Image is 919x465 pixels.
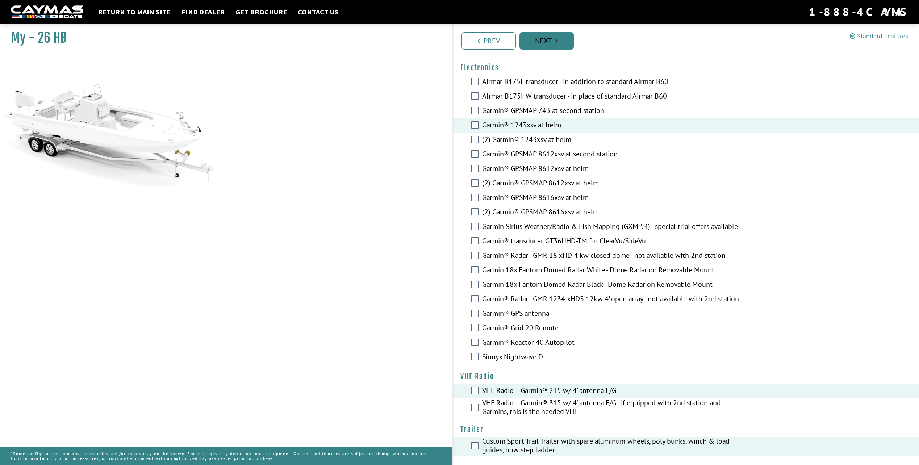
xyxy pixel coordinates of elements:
[482,92,744,102] label: AIrmar B175HW transducer - in place of standard Airmar B60
[460,372,912,381] h4: VHF Radio
[461,32,516,50] a: Prev
[482,338,744,348] label: Garmin® Reactor 40 Autopilot
[482,77,744,88] label: Airmar B175L transducer - in addition to standard Airmar B60
[294,7,342,17] a: Contact Us
[482,265,744,276] label: Garmin 18x Fantom Domed Radar White - Dome Radar on Removable Mount
[482,150,744,160] label: Garmin® GPSMAP 8612xsv at second station
[482,222,744,232] label: Garmin Sirius Weather/Radio & Fish Mapping (GXM 54) - special trial offers available
[482,352,744,363] label: Sionyx Nightwave DI
[482,179,744,189] label: (2) Garmin® GPSMAP 8612xsv at helm
[178,7,228,17] a: Find Dealer
[482,121,744,131] label: Garmin® 1243xsv at helm
[482,135,744,146] label: (2) Garmin® 1243xsv at helm
[482,280,744,290] label: Garmin 18x Fantom Domed Radar Black - Dome Radar on Removable Mount
[11,5,83,19] img: white-logo-c9c8dbefe5ff5ceceb0f0178aa75bf4bb51f6bca0971e226c86eb53dfe498488.png
[482,323,744,334] label: Garmin® Grid 20 Remote
[482,208,744,218] label: (2) Garmin® GPSMAP 8616xsv at helm
[482,386,744,397] label: VHF Radio – Garmin® 215 w/ 4’ antenna F/G
[460,425,912,434] h4: Trailer
[482,437,744,456] label: Custom Sport Trail Trailer with spare aluminum wheels, poly bunks, winch & load guides, bow step ...
[11,448,442,464] p: *Some configurations, options, accessories, and/or colors may not be shown. Some images may depic...
[482,193,744,204] label: Garmin® GPSMAP 8616xsv at helm
[482,309,744,319] label: Garmin® GPS antenna
[232,7,291,17] a: Get Brochure
[850,32,908,40] a: Standard Features
[482,398,744,418] label: VHF Radio – Garmin® 315 w/ 4’ antenna F/G - if equipped with 2nd station and Garmins, this is the...
[94,7,174,17] a: Return to main site
[482,106,744,117] label: Garmin® GPSMAP 743 at second station
[809,4,908,20] div: 1-888-4CAYMAS
[482,294,744,305] label: Garmin® Radar - GMR 1234 xHD3 12kw 4' open array - not available with 2nd station
[519,32,574,50] a: Next
[482,164,744,175] label: Garmin® GPSMAP 8612xsv at helm
[482,236,744,247] label: Garmin® transducer GT36UHD-TM for ClearVu/SideVu
[482,251,744,261] label: Garmin® Radar - GMR 18 xHD 4 kw closed dome - not available with 2nd station
[11,30,434,46] h1: My - 26 HB
[460,63,912,72] h4: Electronics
